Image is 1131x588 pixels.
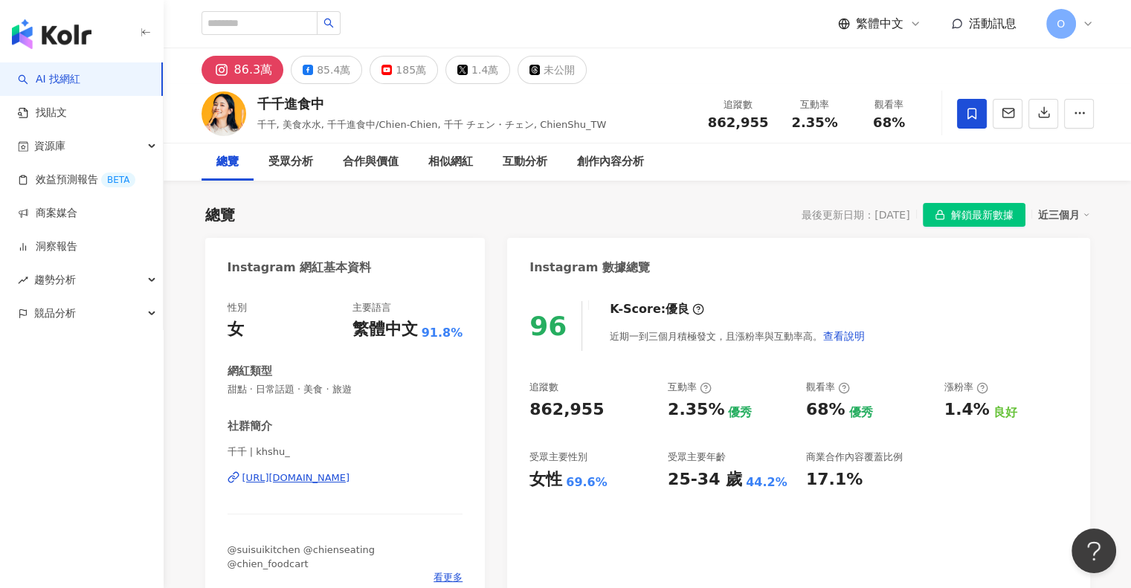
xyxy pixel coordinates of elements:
[202,91,246,136] img: KOL Avatar
[668,381,712,394] div: 互動率
[806,468,863,491] div: 17.1%
[806,450,903,464] div: 商業合作內容覆蓋比例
[1057,16,1065,32] span: O
[422,325,463,341] span: 91.8%
[610,321,866,351] div: 近期一到三個月積極發文，且漲粉率與互動率高。
[728,404,752,421] div: 優秀
[529,311,567,341] div: 96
[471,59,498,80] div: 1.4萬
[18,72,80,87] a: searchAI 找網紅
[668,450,726,464] div: 受眾主要年齡
[746,474,787,491] div: 44.2%
[529,381,558,394] div: 追蹤數
[18,239,77,254] a: 洞察報告
[268,153,313,171] div: 受眾分析
[18,106,67,120] a: 找貼文
[228,383,463,396] span: 甜點 · 日常話題 · 美食 · 旅遊
[228,471,463,485] a: [URL][DOMAIN_NAME]
[202,56,284,84] button: 86.3萬
[668,398,724,421] div: 2.35%
[1072,529,1116,573] iframe: Help Scout Beacon - Open
[228,259,372,276] div: Instagram 網紅基本資料
[969,16,1016,30] span: 活動訊息
[849,404,873,421] div: 優秀
[806,398,845,421] div: 68%
[343,153,399,171] div: 合作與價值
[12,19,91,49] img: logo
[228,445,463,459] span: 千千 | khshu_
[323,18,334,28] span: search
[806,381,850,394] div: 觀看率
[822,321,866,351] button: 查看說明
[370,56,438,84] button: 185萬
[234,59,273,80] div: 86.3萬
[566,474,608,491] div: 69.6%
[396,59,426,80] div: 185萬
[34,297,76,330] span: 競品分析
[428,153,473,171] div: 相似網紅
[529,450,587,464] div: 受眾主要性別
[34,263,76,297] span: 趨勢分析
[352,318,418,341] div: 繁體中文
[861,97,918,112] div: 觀看率
[205,204,235,225] div: 總覽
[951,204,1014,227] span: 解鎖最新數據
[317,59,350,80] div: 85.4萬
[228,364,272,379] div: 網紅類型
[529,259,650,276] div: Instagram 數據總覽
[34,129,65,163] span: 資源庫
[791,115,837,130] span: 2.35%
[708,97,769,112] div: 追蹤數
[257,119,607,130] span: 千千, 美食水水, 千千進食中/Chien-Chien, 千千 チェン・チェン, ChienShu_TW
[944,398,990,421] div: 1.4%
[802,209,909,221] div: 最後更新日期：[DATE]
[445,56,510,84] button: 1.4萬
[228,544,375,569] span: @suisuikitchen @chienseating @chien_foodcart
[1038,205,1090,224] div: 近三個月
[666,301,689,317] div: 優良
[923,203,1025,227] button: 解鎖最新數據
[610,301,704,317] div: K-Score :
[434,571,463,584] span: 看更多
[18,206,77,221] a: 商案媒合
[544,59,575,80] div: 未公開
[242,471,350,485] div: [URL][DOMAIN_NAME]
[228,318,244,341] div: 女
[823,330,865,342] span: 查看說明
[787,97,843,112] div: 互動率
[529,468,562,491] div: 女性
[503,153,547,171] div: 互動分析
[518,56,587,84] button: 未公開
[529,398,604,421] div: 862,955
[352,301,391,314] div: 主要語言
[873,115,905,130] span: 68%
[291,56,362,84] button: 85.4萬
[228,419,272,434] div: 社群簡介
[944,381,988,394] div: 漲粉率
[18,172,135,187] a: 效益預測報告BETA
[668,468,742,491] div: 25-34 歲
[18,275,28,285] span: rise
[993,404,1017,421] div: 良好
[216,153,239,171] div: 總覽
[708,114,769,130] span: 862,955
[577,153,644,171] div: 創作內容分析
[856,16,903,32] span: 繁體中文
[228,301,247,314] div: 性別
[257,94,607,113] div: 千千進食中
